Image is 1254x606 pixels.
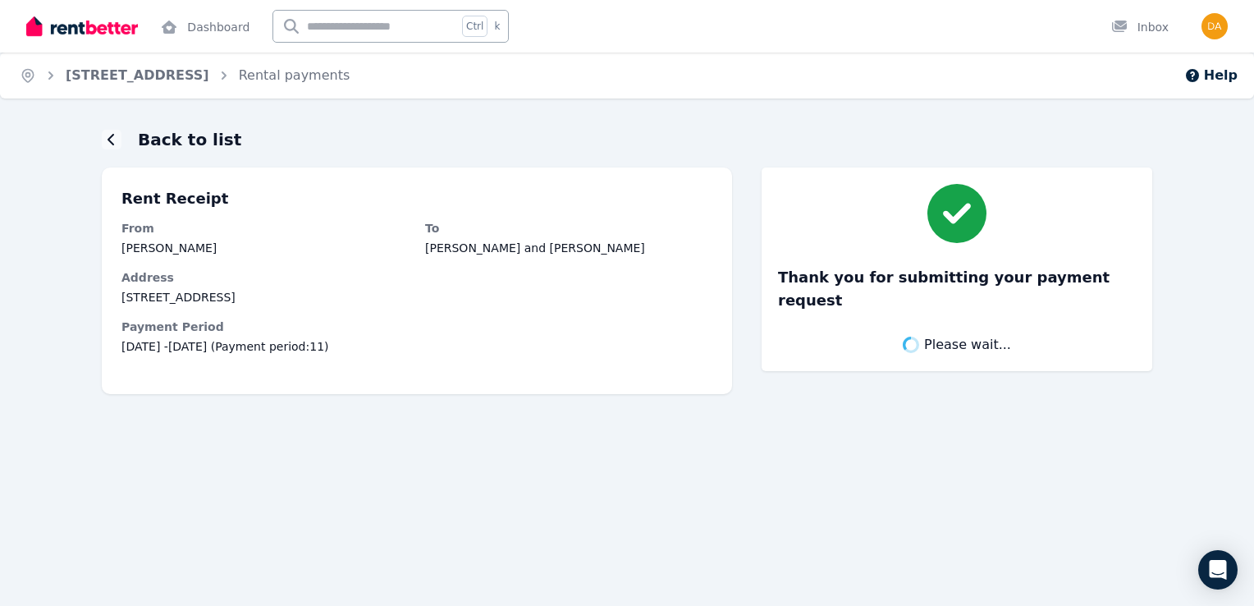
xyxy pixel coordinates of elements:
[425,220,712,236] dt: To
[1184,66,1238,85] button: Help
[462,16,487,37] span: Ctrl
[121,240,409,256] dd: [PERSON_NAME]
[924,335,1011,355] span: Please wait...
[121,269,712,286] dt: Address
[121,220,409,236] dt: From
[1111,19,1169,35] div: Inbox
[138,128,241,151] h1: Back to list
[66,67,209,83] a: [STREET_ADDRESS]
[26,14,138,39] img: RentBetter
[1198,550,1238,590] div: Open Intercom Messenger
[239,67,350,83] a: Rental payments
[121,319,712,335] dt: Payment Period
[1201,13,1228,39] img: DENIS BUROV
[121,187,712,210] p: Rent Receipt
[778,266,1136,312] h3: Thank you for submitting your payment request
[425,240,712,256] dd: [PERSON_NAME] and [PERSON_NAME]
[121,338,712,355] span: [DATE] - [DATE] (Payment period: 11 )
[494,20,500,33] span: k
[121,289,712,305] dd: [STREET_ADDRESS]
